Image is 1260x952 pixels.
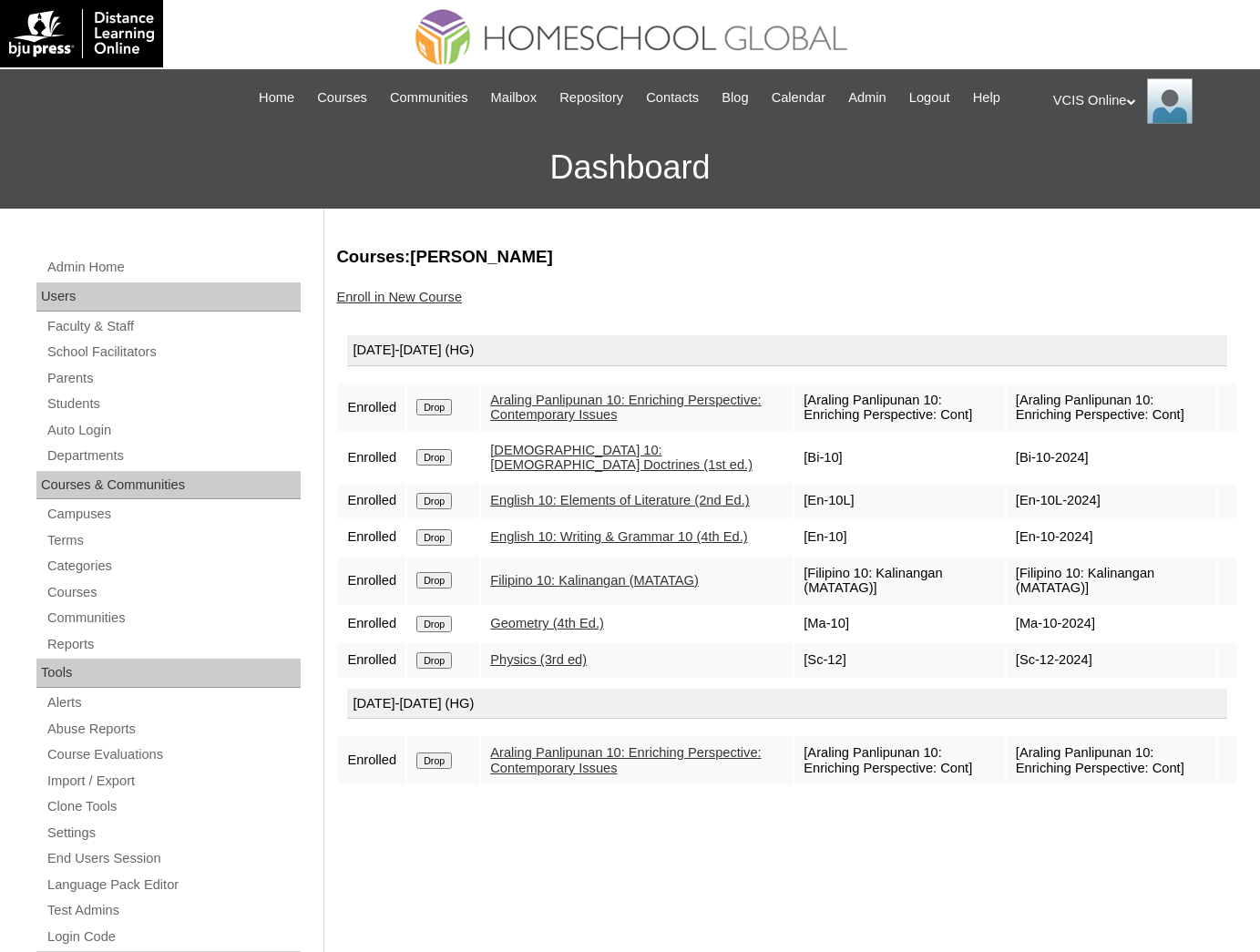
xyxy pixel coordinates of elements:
span: Home [259,87,294,108]
a: Admin Home [46,256,301,279]
a: Help [964,87,1009,108]
a: Alerts [46,691,301,714]
td: [Araling Panlipunan 10: Enriching Perspective: Cont] [1007,736,1217,784]
td: [Araling Panlipunan 10: Enriching Perspective: Cont] [794,736,1005,784]
a: Physics (3rd ed) [490,652,587,667]
a: Blog [712,87,757,108]
a: [DEMOGRAPHIC_DATA] 10: [DEMOGRAPHIC_DATA] Doctrines (1st ed.) [490,443,753,473]
input: Drop [416,529,452,546]
td: [Sc-12] [794,643,1005,678]
a: Students [46,393,301,415]
td: [En-10-2024] [1007,520,1217,555]
td: [Bi-10-2024] [1007,434,1217,482]
div: VCIS Online [1053,78,1242,124]
a: Repository [550,87,632,108]
td: [Sc-12-2024] [1007,643,1217,678]
a: Departments [46,445,301,467]
a: Enroll in New Course [336,290,462,304]
a: Login Code [46,926,301,948]
span: Courses [317,87,367,108]
span: Admin [848,87,886,108]
a: Araling Panlipunan 10: Enriching Perspective: Contemporary Issues [490,745,761,775]
a: Geometry (4th Ed.) [490,616,604,630]
a: English 10: Elements of Literature (2nd Ed.) [490,493,749,507]
td: [Filipino 10: Kalinangan (MATATAG)] [1007,557,1217,605]
a: Reports [46,633,301,656]
a: Courses [308,87,376,108]
td: Enrolled [338,434,405,482]
span: Help [973,87,1000,108]
span: Calendar [772,87,825,108]
td: [Ma-10] [794,607,1005,641]
input: Drop [416,449,452,466]
a: Araling Panlipunan 10: Enriching Perspective: Contemporary Issues [490,393,761,423]
a: Faculty & Staff [46,315,301,338]
td: [Ma-10-2024] [1007,607,1217,641]
td: Enrolled [338,736,405,784]
a: Communities [46,607,301,630]
a: Import / Export [46,770,301,793]
td: [En-10] [794,520,1005,555]
a: Admin [839,87,896,108]
span: Mailbox [491,87,538,108]
a: Contacts [637,87,708,108]
td: [En-10L-2024] [1007,484,1217,518]
img: logo-white.png [9,9,154,58]
a: School Facilitators [46,341,301,363]
input: Drop [416,652,452,669]
input: Drop [416,572,452,589]
a: Terms [46,529,301,552]
a: Auto Login [46,419,301,442]
td: Enrolled [338,384,405,432]
a: Clone Tools [46,795,301,818]
td: [Araling Panlipunan 10: Enriching Perspective: Cont] [794,384,1005,432]
td: [En-10L] [794,484,1005,518]
span: Contacts [646,87,699,108]
a: Abuse Reports [46,718,301,741]
a: Parents [46,367,301,390]
span: Communities [390,87,468,108]
td: Enrolled [338,520,405,555]
a: Logout [900,87,959,108]
a: Settings [46,822,301,845]
img: VCIS Online Admin [1147,78,1193,124]
a: Language Pack Editor [46,874,301,896]
td: Enrolled [338,557,405,605]
a: Calendar [763,87,835,108]
td: [Filipino 10: Kalinangan (MATATAG)] [794,557,1005,605]
h3: Courses:[PERSON_NAME] [336,245,1238,269]
a: Mailbox [482,87,547,108]
a: Test Admins [46,899,301,922]
span: Logout [909,87,950,108]
div: Tools [36,659,301,688]
a: Home [250,87,303,108]
h3: Dashboard [9,127,1251,209]
input: Drop [416,493,452,509]
input: Drop [416,752,452,769]
a: Filipino 10: Kalinangan (MATATAG) [490,573,699,588]
a: Courses [46,581,301,604]
div: [DATE]-[DATE] (HG) [347,335,1227,366]
td: [Araling Panlipunan 10: Enriching Perspective: Cont] [1007,384,1217,432]
span: Blog [722,87,748,108]
input: Drop [416,399,452,415]
td: Enrolled [338,607,405,641]
div: Courses & Communities [36,471,301,500]
a: Campuses [46,503,301,526]
div: [DATE]-[DATE] (HG) [347,689,1227,720]
a: End Users Session [46,847,301,870]
a: English 10: Writing & Grammar 10 (4th Ed.) [490,529,747,544]
td: Enrolled [338,484,405,518]
a: Course Evaluations [46,743,301,766]
div: Users [36,282,301,312]
td: [Bi-10] [794,434,1005,482]
td: Enrolled [338,643,405,678]
a: Communities [381,87,477,108]
span: Repository [559,87,623,108]
input: Drop [416,616,452,632]
a: Categories [46,555,301,578]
